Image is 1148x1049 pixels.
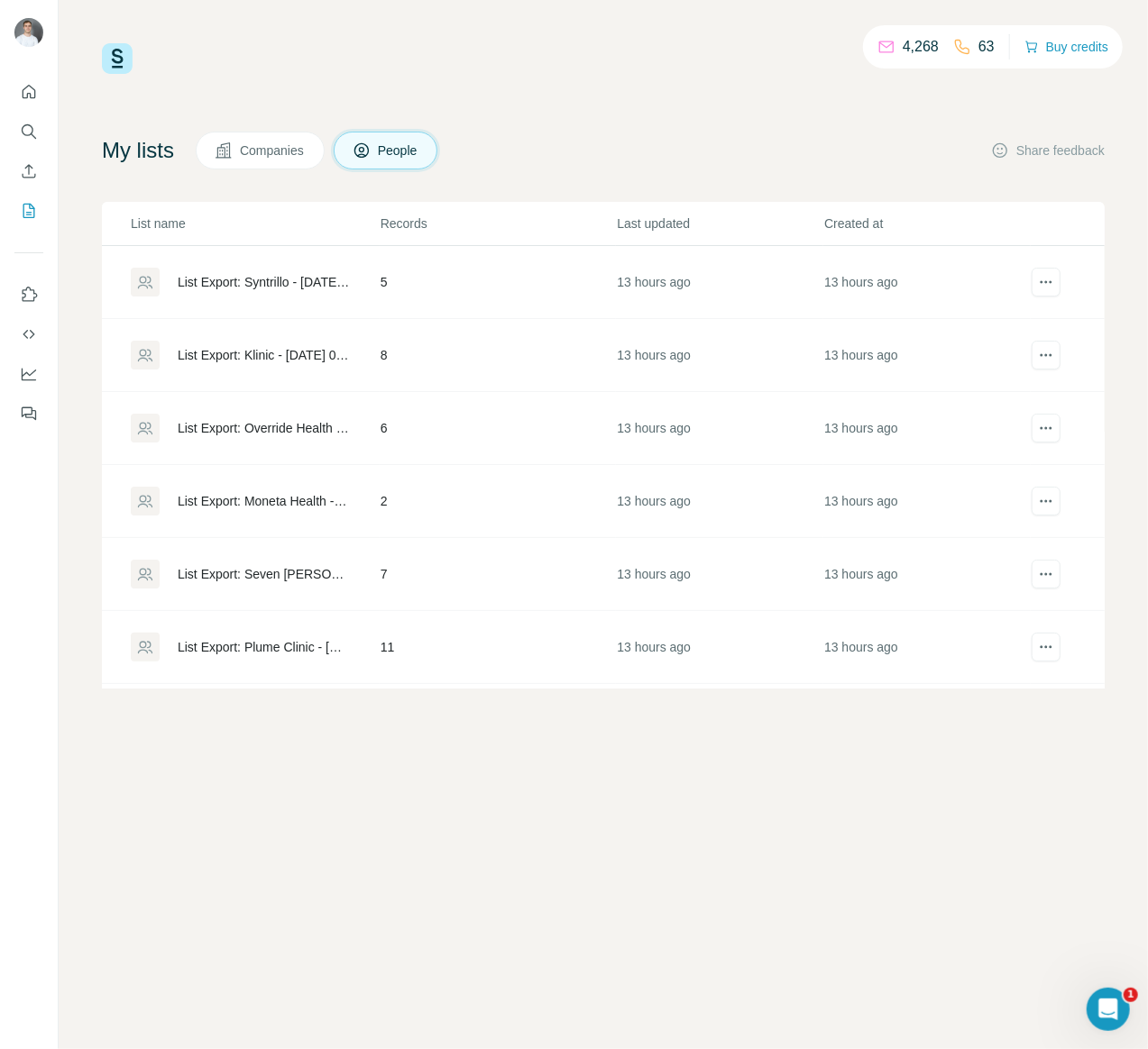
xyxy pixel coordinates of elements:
td: 13 hours ago [823,246,1031,319]
p: List name [131,214,379,233]
button: My lists [14,195,43,227]
div: List Export: Syntrillo - [DATE] 02:01 [178,273,350,291]
button: Dashboard [14,358,43,390]
td: 5 [380,246,617,319]
span: People [378,141,419,160]
button: actions [1032,268,1061,296]
td: 2 [380,465,617,538]
div: List Export: Klinic - [DATE] 01:59 [178,346,350,364]
td: 13 hours ago [823,319,1031,392]
td: 13 hours ago [823,538,1031,611]
button: Buy credits [1024,34,1108,59]
button: Share feedback [991,141,1105,160]
td: 13 hours ago [616,246,823,319]
td: 13 hours ago [823,465,1031,538]
div: List Export: Moneta Health - [DATE] 01:57 [178,492,350,510]
button: Use Surfe on LinkedIn [14,278,43,311]
td: 7 [380,538,617,611]
img: Avatar [14,18,43,47]
td: 13 hours ago [616,465,823,538]
td: 8 [380,684,617,757]
button: actions [1032,414,1061,442]
span: Companies [240,141,306,160]
button: actions [1032,487,1061,515]
button: actions [1032,560,1061,588]
button: Search [14,115,43,148]
div: List Export: Override Health - [DATE] 01:58 [178,419,350,437]
td: 13 hours ago [823,611,1031,684]
td: 13 hours ago [616,392,823,465]
td: 11 [380,611,617,684]
p: 4,268 [903,36,939,58]
button: actions [1032,341,1061,369]
button: Quick start [14,76,43,108]
td: 13 hours ago [616,538,823,611]
td: 8 [380,319,617,392]
div: List Export: Seven [PERSON_NAME] - [DATE] 01:55 [178,565,350,583]
td: 13 hours ago [823,684,1031,757]
h4: My lists [102,136,174,165]
button: Enrich CSV [14,155,43,187]
p: Created at [824,214,1030,233]
td: 13 hours ago [616,684,823,757]
span: 1 [1124,988,1138,1002]
button: Feedback [14,397,43,430]
button: actions [1032,633,1061,661]
p: Records [381,214,616,233]
button: Use Surfe API [14,318,43,351]
div: List Export: Plume Clinic - [DATE] 01:54 [178,638,350,656]
td: 6 [380,392,617,465]
td: 13 hours ago [823,392,1031,465]
td: 13 hours ago [616,611,823,684]
iframe: Intercom live chat [1087,988,1130,1031]
p: 63 [978,36,995,58]
img: Surfe Logo [102,43,133,74]
p: Last updated [617,214,822,233]
td: 13 hours ago [616,319,823,392]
